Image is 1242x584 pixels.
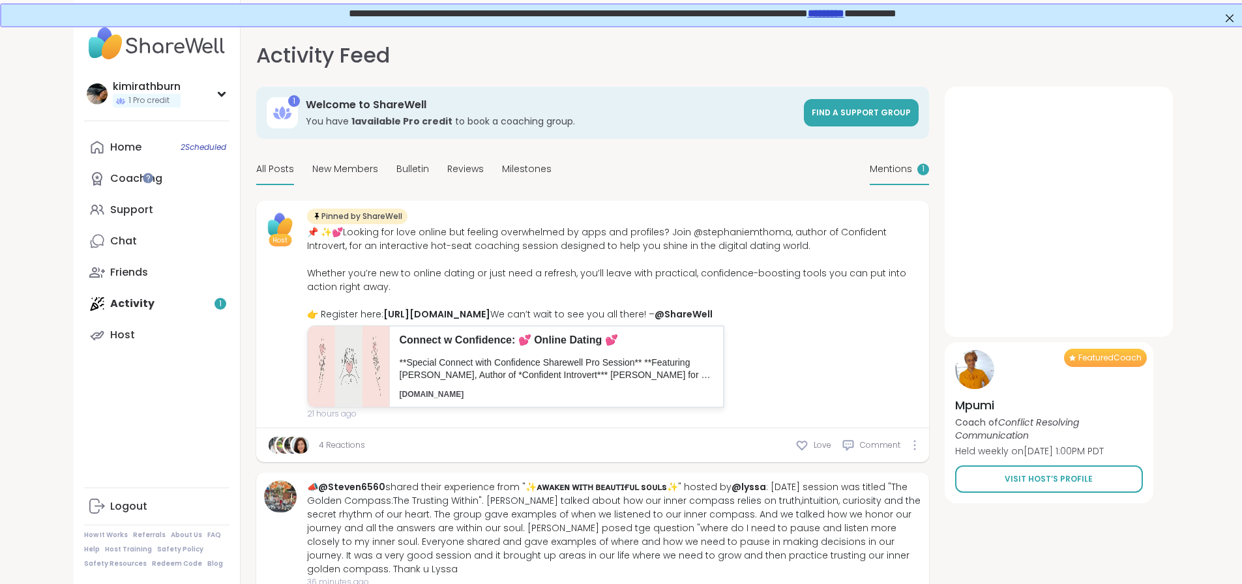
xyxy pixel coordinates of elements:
span: 21 hours ago [307,408,921,420]
span: Comment [860,439,900,451]
b: 1 available Pro credit [351,115,452,128]
a: Connect w Confidence: 💕 Online Dating 💕**Special Connect with Confidence Sharewell Pro Session** ... [307,325,724,408]
img: kimirathburn [87,83,108,104]
i: Conflict Resolving Communication [955,416,1079,442]
span: Reviews [447,162,484,176]
img: amyvaninetti [269,437,286,454]
a: Help [84,545,100,554]
div: Pinned by ShareWell [307,209,407,224]
img: cececheng [292,437,309,454]
a: FAQ [207,531,221,540]
span: 1 [922,164,924,175]
img: Steven6560 [264,480,297,513]
span: Love [814,439,831,451]
img: anchor [284,437,301,454]
div: kimirathburn [113,80,181,94]
span: Bulletin [396,162,429,176]
h3: Welcome to ShareWell [306,98,796,112]
div: 📌 ✨💕Looking for love online but feeling overwhelmed by apps and profiles? Join @stephaniemthoma, ... [307,226,921,321]
img: 15690c93-6b96-479b-8ddf-bf221a534493 [308,326,389,407]
span: Host [273,235,288,245]
span: Milestones [502,162,552,176]
a: Referrals [133,531,166,540]
p: **Special Connect with Confidence Sharewell Pro Session** **Featuring [PERSON_NAME], Author of *C... [400,357,713,382]
p: Held weekly on [DATE] 1:00PM PDT [955,445,1143,458]
div: Support [110,203,153,217]
div: Chat [110,234,137,248]
a: Visit Host’s Profile [955,465,1143,493]
a: @ShareWell [655,308,713,321]
span: 1 Pro credit [128,95,170,106]
iframe: Spotlight [143,173,153,183]
img: ShareWell Nav Logo [84,21,229,66]
a: Host [84,319,229,351]
a: Blog [207,559,223,568]
span: Find a support group [812,107,911,118]
a: Chat [84,226,229,257]
a: Friends [84,257,229,288]
a: Home2Scheduled [84,132,229,163]
a: 4 Reactions [319,439,365,451]
div: Home [110,140,141,154]
a: Redeem Code [152,559,202,568]
a: About Us [171,531,202,540]
img: nanny [276,437,293,454]
div: Friends [110,265,148,280]
a: @lyssa [732,480,766,493]
a: Coaching [84,163,229,194]
a: Host Training [105,545,152,554]
a: ✨ᴀᴡᴀᴋᴇɴ ᴡɪᴛʜ ʙᴇᴀᴜᴛɪғᴜʟ sᴏᴜʟs✨ [525,480,678,493]
span: Mentions [870,162,912,176]
div: Logout [110,499,147,514]
a: How It Works [84,531,128,540]
div: Host [110,328,135,342]
div: 1 [288,95,300,107]
a: [URL][DOMAIN_NAME] [383,308,490,321]
div: 📣 shared their experience from " " hosted by : [DATE] session was titled "The Golden Compass:The ... [307,480,921,576]
a: Safety Policy [157,545,203,554]
h1: Activity Feed [256,40,390,71]
img: Mpumi [955,350,994,389]
a: @Steven6560 [318,480,385,493]
p: Connect w Confidence: 💕 Online Dating 💕 [400,333,713,347]
p: Coach of [955,416,1143,442]
span: Featured Coach [1078,353,1142,363]
a: Find a support group [804,99,919,126]
h3: You have to book a coaching group. [306,115,796,128]
span: All Posts [256,162,294,176]
a: Support [84,194,229,226]
a: Logout [84,491,229,522]
img: ShareWell [264,209,297,241]
span: New Members [312,162,378,176]
h4: Mpumi [955,397,1143,413]
span: Visit Host’s Profile [1005,473,1093,485]
p: [DOMAIN_NAME] [400,389,713,400]
span: 2 Scheduled [181,142,226,153]
div: Coaching [110,171,162,186]
a: Safety Resources [84,559,147,568]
